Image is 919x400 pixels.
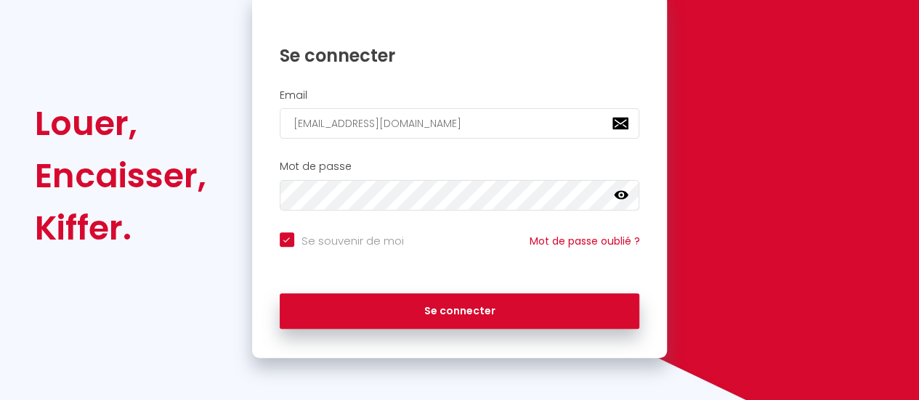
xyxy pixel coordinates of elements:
[280,293,640,330] button: Se connecter
[35,97,206,150] div: Louer,
[12,6,55,49] button: Ouvrir le widget de chat LiveChat
[35,202,206,254] div: Kiffer.
[529,234,639,248] a: Mot de passe oublié ?
[280,89,640,102] h2: Email
[280,44,640,67] h1: Se connecter
[280,108,640,139] input: Ton Email
[280,160,640,173] h2: Mot de passe
[35,150,206,202] div: Encaisser,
